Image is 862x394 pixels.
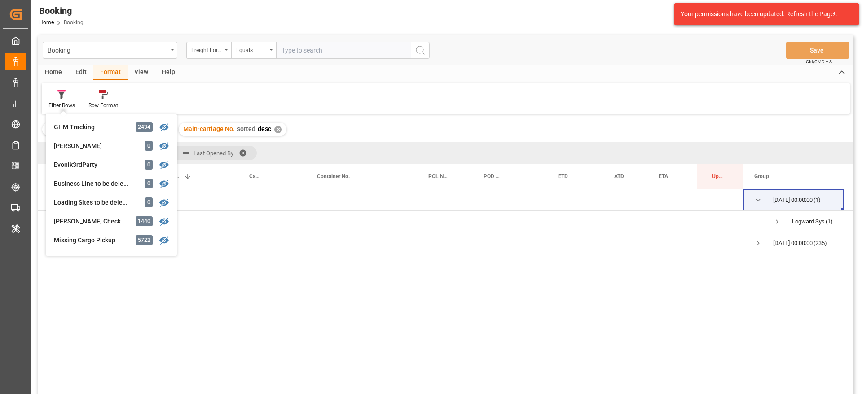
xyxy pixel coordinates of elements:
[43,42,177,59] button: open menu
[231,42,276,59] button: open menu
[54,179,132,188] div: Business Line to be deleted
[484,173,502,179] span: POD Name
[39,19,54,26] a: Home
[136,122,153,132] div: 2434
[54,160,132,170] div: Evonik3rdParty
[191,44,222,54] div: Freight Forwarder's Reference No.
[558,173,568,179] span: ETD
[136,235,153,245] div: 5722
[38,189,743,211] div: Press SPACE to select this row.
[274,126,282,133] div: ✕
[614,173,624,179] span: ATD
[411,42,430,59] button: search button
[48,101,75,109] div: Filter Rows
[145,179,153,188] div: 0
[786,42,849,59] button: Save
[814,233,827,254] span: (235)
[276,42,411,59] input: Type to search
[237,125,255,132] span: sorted
[155,65,182,80] div: Help
[659,173,668,179] span: ETA
[145,160,153,170] div: 0
[754,173,769,179] span: Group
[69,65,93,80] div: Edit
[773,190,813,210] div: [DATE] 00:00:00
[806,58,832,65] span: Ctrl/CMD + S
[38,211,743,232] div: Press SPACE to select this row.
[145,141,153,151] div: 0
[183,125,235,132] span: Main-carriage No.
[54,141,132,151] div: [PERSON_NAME]
[54,123,132,132] div: GHM Tracking
[128,65,155,80] div: View
[54,198,132,207] div: Loading Sites to be deleted
[428,173,449,179] span: POL Name
[317,173,350,179] span: Container No.
[48,44,167,55] div: Booking
[38,65,69,80] div: Home
[39,4,84,18] div: Booking
[54,217,132,226] div: [PERSON_NAME] Check
[681,9,846,19] div: Your permissions have been updated. Refresh the Page!.
[258,125,271,132] span: desc
[814,190,821,210] span: (1)
[826,211,833,232] span: (1)
[792,211,825,232] div: Logward System
[136,216,153,226] div: 1440
[54,236,132,245] div: Missing Cargo Pickup
[93,65,128,80] div: Format
[88,101,118,109] div: Row Format
[186,42,231,59] button: open menu
[145,197,153,207] div: 0
[236,44,267,54] div: Equals
[249,173,260,179] span: Carrier Short Name
[712,173,725,179] span: Update Last Opened By
[194,150,233,157] span: Last Opened By
[773,233,813,254] div: [DATE] 00:00:00
[38,232,743,254] div: Press SPACE to select this row.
